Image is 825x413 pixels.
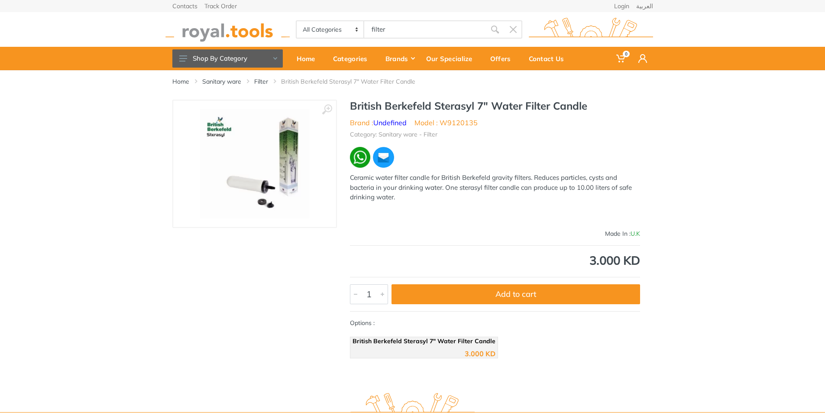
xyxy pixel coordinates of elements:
[350,254,640,267] div: 3.000 KD
[353,337,495,345] span: British Berkefeld Sterasyl 7" Water Filter Candle
[327,49,379,68] div: Categories
[327,47,379,70] a: Categories
[291,47,327,70] a: Home
[350,319,640,363] div: Options :
[420,47,484,70] a: Our Specialize
[364,20,485,39] input: Site search
[297,21,365,38] select: Category
[614,208,640,229] img: Undefined
[350,100,640,112] h1: British Berkefeld Sterasyl 7" Water Filter Candle
[254,77,268,86] a: Filter
[172,3,197,9] a: Contacts
[465,350,495,357] div: 3.000 KD
[631,230,640,237] span: U.K
[373,118,407,127] a: Undefined
[291,49,327,68] div: Home
[420,49,484,68] div: Our Specialize
[610,47,632,70] a: 0
[281,77,428,86] li: British Berkefeld Sterasyl 7" Water Filter Candle
[350,117,407,128] li: Brand :
[172,49,283,68] button: Shop By Category
[523,47,576,70] a: Contact Us
[484,49,523,68] div: Offers
[350,229,640,238] div: Made In :
[172,77,653,86] nav: breadcrumb
[172,77,189,86] a: Home
[614,3,629,9] a: Login
[523,49,576,68] div: Contact Us
[379,49,420,68] div: Brands
[623,51,630,57] span: 0
[484,47,523,70] a: Offers
[414,117,478,128] li: Model : W9120135
[372,146,395,169] img: ma.webp
[391,284,640,304] button: Add to cart
[350,130,437,139] li: Category: Sanitary ware - Filter
[204,3,237,9] a: Track Order
[165,18,290,42] img: royal.tools Logo
[636,3,653,9] a: العربية
[202,77,241,86] a: Sanitary ware
[350,337,498,358] a: British Berkefeld Sterasyl 7" Water Filter Candle 3.000 KD
[529,18,653,42] img: royal.tools Logo
[350,147,371,168] img: wa.webp
[350,173,640,202] div: Ceramic water filter candle for British Berkefeld gravity filters. Reduces particles, cysts and b...
[200,109,309,218] img: Royal Tools - British Berkefeld Sterasyl 7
